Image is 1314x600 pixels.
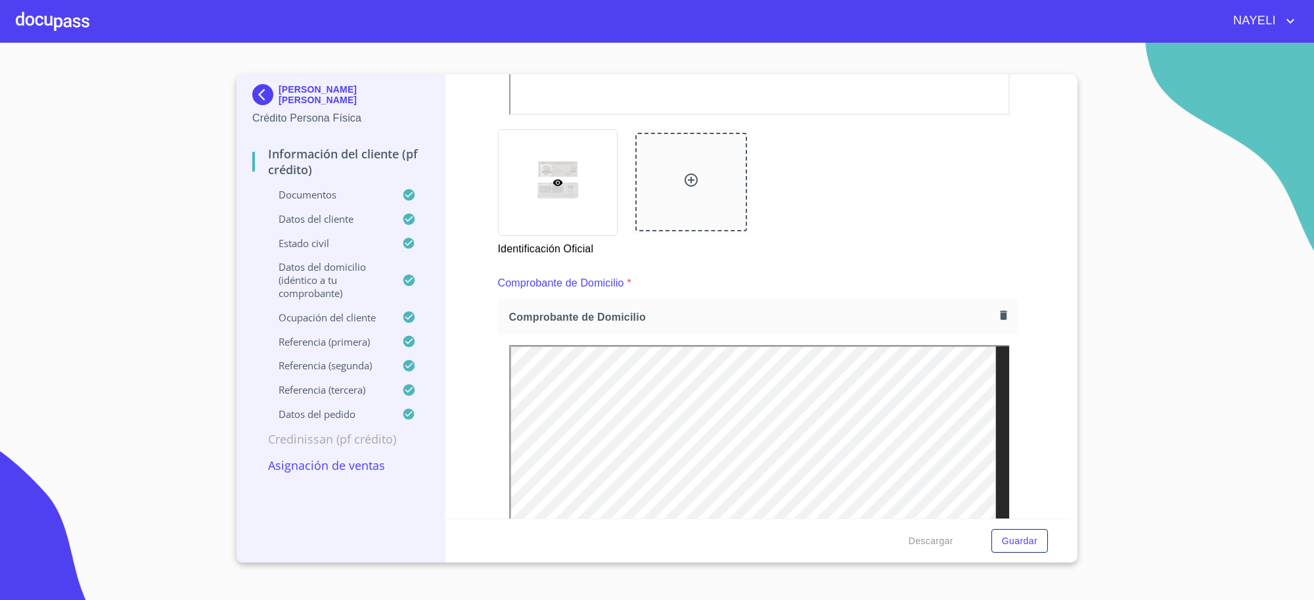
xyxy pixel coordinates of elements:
[903,529,959,553] button: Descargar
[252,212,402,225] p: Datos del cliente
[252,311,402,324] p: Ocupación del Cliente
[498,236,616,257] p: Identificación Oficial
[252,335,402,348] p: Referencia (primera)
[252,84,429,110] div: [PERSON_NAME] [PERSON_NAME]
[252,84,279,105] img: Docupass spot blue
[252,110,429,126] p: Crédito Persona Física
[252,431,429,447] p: Credinissan (PF crédito)
[252,237,402,250] p: Estado Civil
[252,359,402,372] p: Referencia (segunda)
[252,407,402,421] p: Datos del pedido
[1223,11,1298,32] button: account of current user
[252,260,402,300] p: Datos del domicilio (idéntico a tu comprobante)
[252,383,402,396] p: Referencia (tercera)
[509,310,995,324] span: Comprobante de Domicilio
[1223,11,1282,32] span: NAYELI
[909,533,953,549] span: Descargar
[1002,533,1037,549] span: Guardar
[991,529,1048,553] button: Guardar
[279,84,429,105] p: [PERSON_NAME] [PERSON_NAME]
[252,457,429,473] p: Asignación de Ventas
[252,188,402,201] p: Documentos
[252,146,429,177] p: Información del cliente (PF crédito)
[498,275,624,291] p: Comprobante de Domicilio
